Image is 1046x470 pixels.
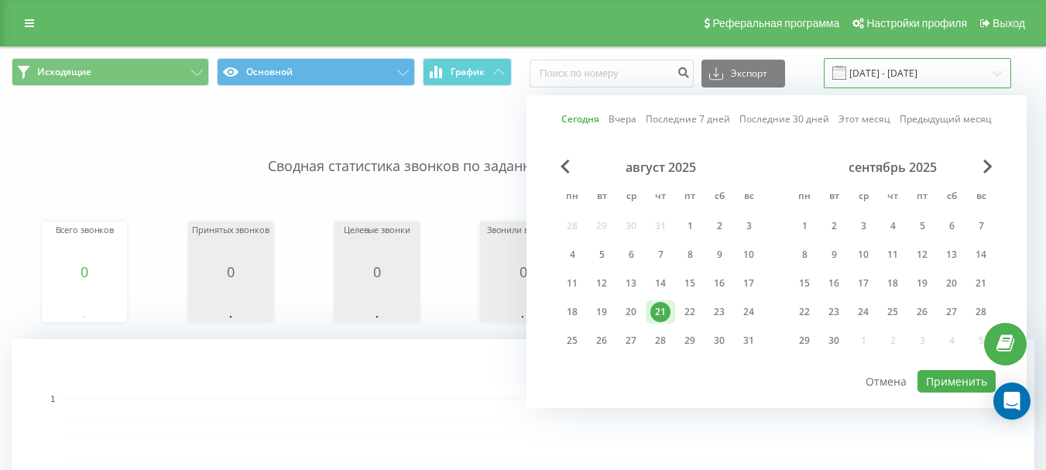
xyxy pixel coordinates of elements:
abbr: суббота [708,186,731,209]
div: сб 2 авг. 2025 г. [705,214,734,238]
font: Применить [926,374,987,389]
div: пт 19 сент. 2025 г. [907,272,937,295]
div: вт 9 сент. 2025 г. [819,243,849,266]
font: 9 [832,248,837,261]
div: сб 20 сент. 2025 г. [937,272,966,295]
abbr: окружающая среда [852,186,875,209]
font: 16 [828,276,839,290]
text: 1 [50,395,55,403]
div: сб 23 авг. 2025 г. [705,300,734,324]
font: 28 [655,334,666,347]
div: чт 4 сент. 2025 г. [878,214,907,238]
font: 11 [887,248,898,261]
abbr: вторник [590,186,613,209]
font: 0 [81,262,88,281]
font: 15 [799,276,810,290]
font: 18 [567,305,578,318]
div: чт 28 авг. 2025 г. [646,329,675,352]
div: вт 19 авг. 2025 г. [587,300,616,324]
font: 2 [717,219,722,232]
font: 30 [828,334,839,347]
font: 0 [520,262,527,281]
font: 22 [799,305,810,318]
abbr: понедельник [793,186,816,209]
abbr: воскресенье [737,186,760,209]
div: сб 30 авг. 2025 г. [705,329,734,352]
font: 20 [946,276,957,290]
div: вт 5 авг. 2025 г. [587,243,616,266]
div: пн 11 авг. 2025 г. [557,272,587,295]
font: 13 [946,248,957,261]
font: Экспорт [731,67,767,80]
font: 29 [799,334,810,347]
font: Основной [246,65,293,78]
font: 19 [596,305,607,318]
button: График [423,58,512,86]
div: Диаграмма. [338,280,416,326]
font: 20 [626,305,636,318]
div: пт 1 авг. 2025 г. [675,214,705,238]
font: вс [976,189,986,202]
div: Диаграмма. [484,280,561,326]
font: 19 [917,276,928,290]
div: пн 25 авг. 2025 г. [557,329,587,352]
font: 29 [684,334,695,347]
font: 26 [596,334,607,347]
abbr: воскресенье [969,186,993,209]
div: пн 8 сент. 2025 г. [790,243,819,266]
button: Экспорт [701,60,785,87]
div: Диаграмма. [192,280,269,326]
font: вт [597,189,607,202]
font: 17 [743,276,754,290]
abbr: пятница [911,186,934,209]
font: Настройки профиля [866,17,967,29]
div: пт 12 сент. 2025 г. [907,243,937,266]
font: 14 [976,248,986,261]
font: Реферальная программа [712,17,839,29]
div: пт 15 авг. 2025 г. [675,272,705,295]
font: 10 [743,248,754,261]
div: вс 28 сент. 2025 г. [966,300,996,324]
svg: Диаграмма. [46,280,123,326]
div: вс 14 сент. 2025 г. [966,243,996,266]
abbr: окружающая среда [619,186,643,209]
button: Основной [217,58,414,86]
div: ср 10 сент. 2025 г. [849,243,878,266]
font: пт [917,189,928,202]
font: График [451,65,485,78]
abbr: понедельник [561,186,584,209]
font: 28 [976,305,986,318]
div: сб 27 сент. 2025 г. [937,300,966,324]
div: пн 15 сент. 2025 г. [790,272,819,295]
div: чт 14 авг. 2025 г. [646,272,675,295]
font: 23 [828,305,839,318]
abbr: пятница [678,186,701,209]
font: Сводная статистика звонков по заданным фильтрам за выбранный период [268,156,779,175]
font: 11 [567,276,578,290]
div: ср 24 сент. 2025 г. [849,300,878,324]
div: ср 13 авг. 2025 г. [616,272,646,295]
div: сб 13 сент. 2025 г. [937,243,966,266]
font: пн [566,189,578,202]
div: пн 4 авг. 2025 г. [557,243,587,266]
div: сб 9 авг. 2025 г. [705,243,734,266]
div: вс 24 авг. 2025 г. [734,300,763,324]
font: 18 [887,276,898,290]
div: пн 1 сент. 2025 г. [790,214,819,238]
div: пн 29 сент. 2025 г. [790,329,819,352]
div: пт 26 сент. 2025 г. [907,300,937,324]
font: 25 [887,305,898,318]
div: пт 8 авг. 2025 г. [675,243,705,266]
font: 23 [714,305,725,318]
font: 25 [567,334,578,347]
div: вт 23 сент. 2025 г. [819,300,849,324]
font: вт [829,189,839,202]
div: пт 29 авг. 2025 г. [675,329,705,352]
div: чт 11 сент. 2025 г. [878,243,907,266]
font: 8 [688,248,693,261]
font: 22 [684,305,695,318]
font: 9 [717,248,722,261]
div: сб 16 авг. 2025 г. [705,272,734,295]
font: 30 [714,334,725,347]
